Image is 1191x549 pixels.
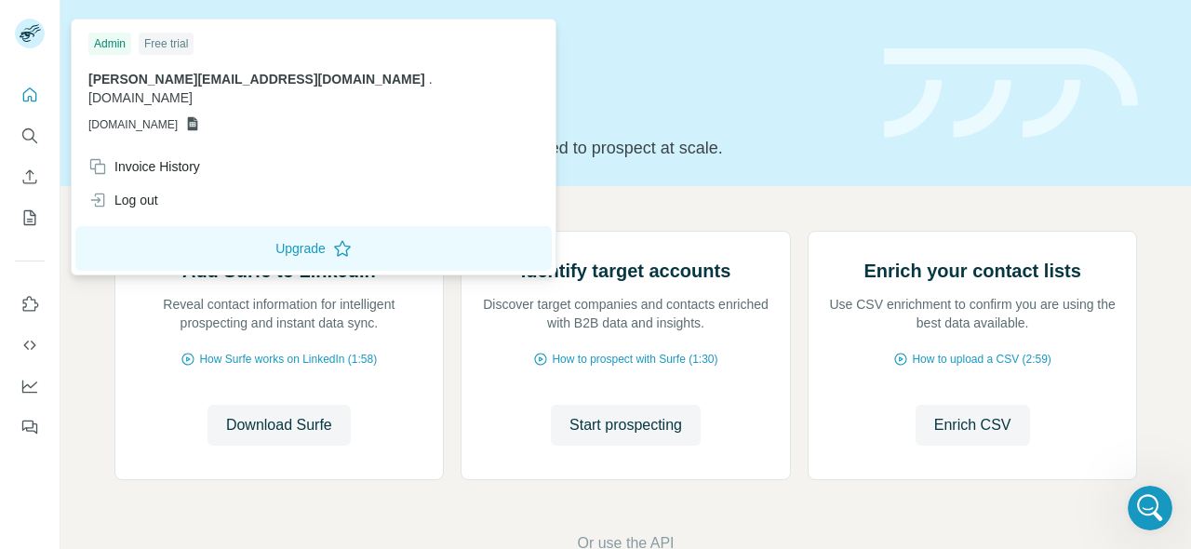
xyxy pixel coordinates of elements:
[827,295,1118,332] p: Use CSV enrichment to confirm you are using the best data available.
[551,405,701,446] button: Start prospecting
[1128,486,1172,530] iframe: Intercom live chat
[88,191,158,209] div: Log out
[15,369,45,403] button: Dashboard
[15,119,45,153] button: Search
[19,345,354,443] div: Message récent
[38,361,334,381] div: Message récent
[552,351,717,368] span: How to prospect with Surfe (1:30)
[934,414,1011,436] span: Enrich CSV
[88,157,200,176] div: Invoice History
[863,258,1080,284] h2: Enrich your contact lists
[279,378,372,452] button: Aide
[292,30,329,67] img: Profile image for Christian
[569,414,682,436] span: Start prospecting
[15,78,45,112] button: Quick start
[186,378,279,452] button: Actualités
[207,405,351,446] button: Download Surfe
[15,160,45,194] button: Enrich CSV
[37,132,335,259] p: Bonjour [PERSON_NAME][EMAIL_ADDRESS][DOMAIN_NAME] 👋
[139,33,194,55] div: Free trial
[226,414,332,436] span: Download Surfe
[20,424,74,437] span: Accueil
[916,405,1030,446] button: Enrich CSV
[88,72,425,87] span: [PERSON_NAME][EMAIL_ADDRESS][DOMAIN_NAME]
[93,378,186,452] button: Conversations
[88,33,131,55] div: Admin
[15,410,45,444] button: Feedback
[200,424,264,437] span: Actualités
[15,201,45,234] button: My lists
[96,424,189,437] span: Conversations
[37,35,55,65] img: logo
[257,30,294,67] img: Profile image for Aurélie
[199,351,377,368] span: How Surfe works on LinkedIn (1:58)
[15,288,45,321] button: Use Surfe on LinkedIn
[88,116,178,133] span: [DOMAIN_NAME]
[15,328,45,362] button: Use Surfe API
[75,226,552,271] button: Upgrade
[312,424,341,437] span: Aide
[134,295,425,332] p: Reveal contact information for intelligent prospecting and instant data sync.
[912,351,1050,368] span: How to upload a CSV (2:59)
[521,258,731,284] h2: Identify target accounts
[480,295,771,332] p: Discover target companies and contacts enriched with B2B data and insights.
[37,259,335,322] p: Comment pouvons-nous vous aider ?
[884,48,1138,139] img: banner
[88,90,193,105] span: [DOMAIN_NAME]
[429,72,433,87] span: .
